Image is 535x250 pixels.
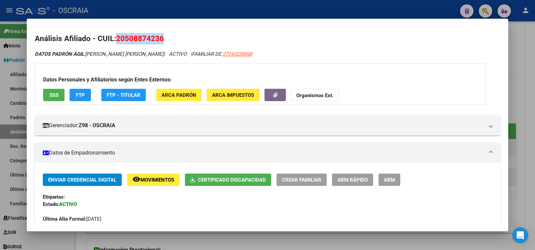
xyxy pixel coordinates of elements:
[35,115,500,136] mat-expansion-panel-header: Gerenciador:Z98 - OSCRAIA
[43,201,59,207] strong: Estado:
[291,89,339,101] button: Organismos Ext.
[35,143,500,163] mat-expansion-panel-header: Datos de Empadronamiento
[384,177,395,183] span: ABM
[512,227,528,243] div: Open Intercom Messenger
[296,92,333,98] strong: Organismos Ext.
[337,177,368,183] span: ABM Rápido
[43,194,65,200] strong: Etiquetas:
[101,89,146,101] button: FTP - Titular
[277,174,327,186] button: Crear Familiar
[116,34,164,43] span: 20508874236
[127,174,180,186] button: Movimientos
[282,177,321,183] span: Crear Familiar
[35,51,164,57] span: [PERSON_NAME] [PERSON_NAME]
[48,177,116,183] span: Enviar Credencial Digital
[198,177,266,183] span: Certificado Discapacidad
[43,76,477,84] h3: Datos Personales y Afiliatorios según Entes Externos:
[185,174,271,186] button: Certificado Discapacidad
[43,121,484,130] mat-panel-title: Gerenciador:
[132,175,140,183] mat-icon: remove_red_eye
[76,92,85,98] span: FTP
[43,89,65,101] button: SSS
[43,149,484,157] mat-panel-title: Datos de Empadronamiento
[43,174,122,186] button: Enviar Credencial Digital
[59,201,77,207] strong: ACTIVO
[49,92,59,98] span: SSS
[207,89,259,101] button: ARCA Impuestos
[379,174,400,186] button: ABM
[223,51,252,57] span: 27243238868
[79,121,115,130] strong: Z98 - OSCRAIA
[140,177,174,183] span: Movimientos
[35,33,500,44] h2: Análisis Afiliado - CUIL:
[35,51,85,57] strong: DATOS PADRÓN ÁGIL:
[107,92,140,98] span: FTP - Titular
[43,216,86,222] strong: Última Alta Formal:
[70,89,91,101] button: FTP
[35,51,252,57] i: | ACTIVO |
[162,92,196,98] span: ARCA Padrón
[43,216,101,222] span: [DATE]
[156,89,202,101] button: ARCA Padrón
[212,92,254,98] span: ARCA Impuestos
[192,51,252,57] span: FAMILIAR DE:
[332,174,373,186] button: ABM Rápido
